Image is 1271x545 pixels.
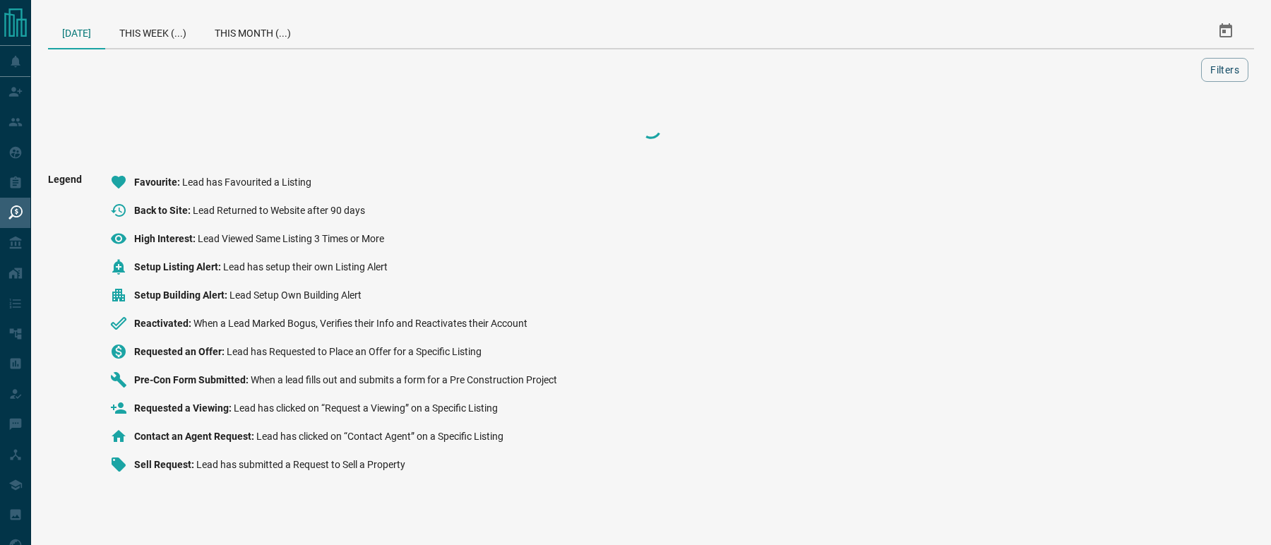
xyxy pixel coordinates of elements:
span: When a Lead Marked Bogus, Verifies their Info and Reactivates their Account [193,318,527,329]
button: Select Date Range [1209,14,1243,48]
span: Lead has submitted a Request to Sell a Property [196,459,405,470]
span: Lead has clicked on “Contact Agent” on a Specific Listing [256,431,503,442]
span: Lead has clicked on “Request a Viewing” on a Specific Listing [234,402,498,414]
span: Lead has Favourited a Listing [182,176,311,188]
span: Lead Returned to Website after 90 days [193,205,365,216]
div: [DATE] [48,14,105,49]
button: Filters [1201,58,1248,82]
span: Lead Viewed Same Listing 3 Times or More [198,233,384,244]
div: Loading [580,114,722,143]
span: Requested an Offer [134,346,227,357]
span: Legend [48,174,82,484]
div: This Month (...) [201,14,305,48]
span: Pre-Con Form Submitted [134,374,251,385]
span: Lead has setup their own Listing Alert [223,261,388,272]
span: Setup Building Alert [134,289,229,301]
span: Setup Listing Alert [134,261,223,272]
span: Reactivated [134,318,193,329]
div: This Week (...) [105,14,201,48]
span: Requested a Viewing [134,402,234,414]
span: Back to Site [134,205,193,216]
span: When a lead fills out and submits a form for a Pre Construction Project [251,374,557,385]
span: Favourite [134,176,182,188]
span: Sell Request [134,459,196,470]
span: High Interest [134,233,198,244]
span: Lead Setup Own Building Alert [229,289,362,301]
span: Contact an Agent Request [134,431,256,442]
span: Lead has Requested to Place an Offer for a Specific Listing [227,346,482,357]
